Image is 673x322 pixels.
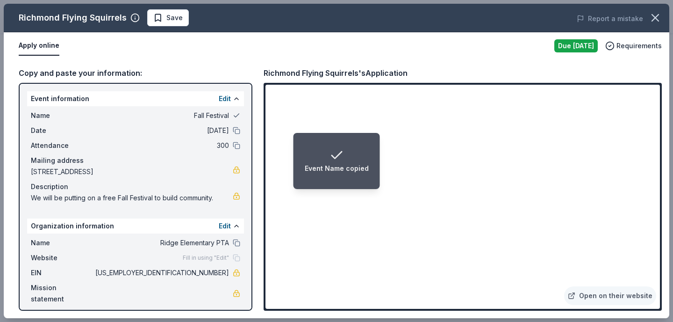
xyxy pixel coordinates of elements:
span: Date [31,125,93,136]
div: Copy and paste your information: [19,67,252,79]
span: Fill in using "Edit" [183,254,229,262]
button: Apply online [19,36,59,56]
button: Save [147,9,189,26]
span: Website [31,252,93,263]
span: Name [31,237,93,249]
button: Requirements [605,40,662,51]
div: Event Name copied [305,163,369,174]
span: Mission statement [31,282,93,305]
a: Open on their website [564,286,656,305]
button: Edit [219,93,231,104]
span: [STREET_ADDRESS] [31,166,233,177]
div: Richmond Flying Squirrels's Application [264,67,408,79]
span: Ridge Elementary PTA [93,237,229,249]
span: Name [31,110,93,121]
span: EIN [31,267,93,278]
span: 300 [93,140,229,151]
div: Event information [27,91,244,106]
span: Requirements [616,40,662,51]
div: Description [31,181,240,192]
div: Richmond Flying Squirrels [19,10,127,25]
div: Organization information [27,219,244,234]
span: Attendance [31,140,93,151]
button: Edit [219,220,231,232]
button: Report a mistake [577,13,643,24]
span: [DATE] [93,125,229,136]
span: Save [166,12,183,23]
span: Fall Festival [93,110,229,121]
div: Mailing address [31,155,240,166]
div: Due [DATE] [554,39,598,52]
span: [US_EMPLOYER_IDENTIFICATION_NUMBER] [93,267,229,278]
span: We will be putting on a free Fall Festival to build community. [31,192,233,204]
